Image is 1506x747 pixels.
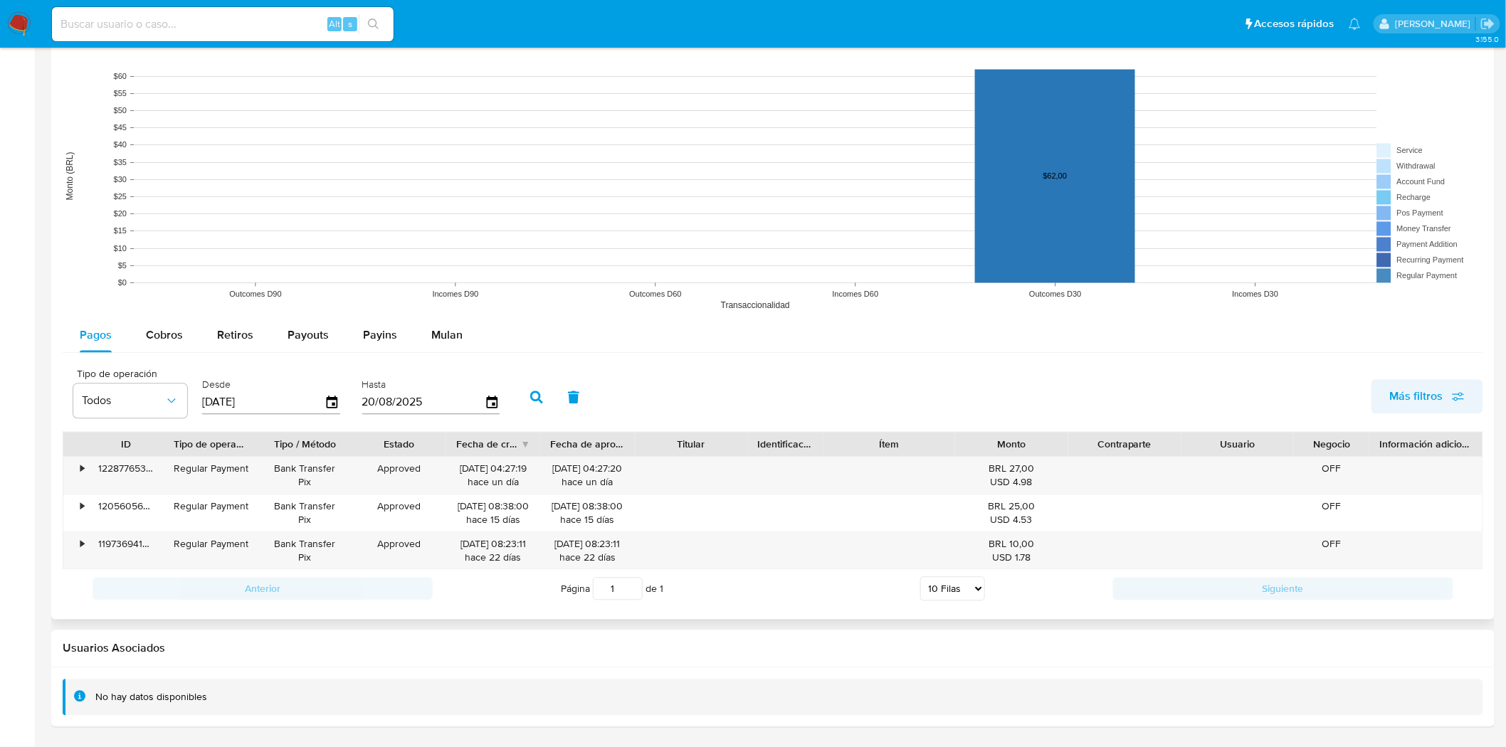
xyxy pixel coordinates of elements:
[359,14,388,34] button: search-icon
[329,17,340,31] span: Alt
[52,15,394,33] input: Buscar usuario o caso...
[1255,16,1334,31] span: Accesos rápidos
[1475,33,1499,45] span: 3.155.0
[1395,17,1475,31] p: sandra.chabay@mercadolibre.com
[1349,18,1361,30] a: Notificaciones
[1480,16,1495,31] a: Salir
[63,642,1483,656] h2: Usuarios Asociados
[348,17,352,31] span: s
